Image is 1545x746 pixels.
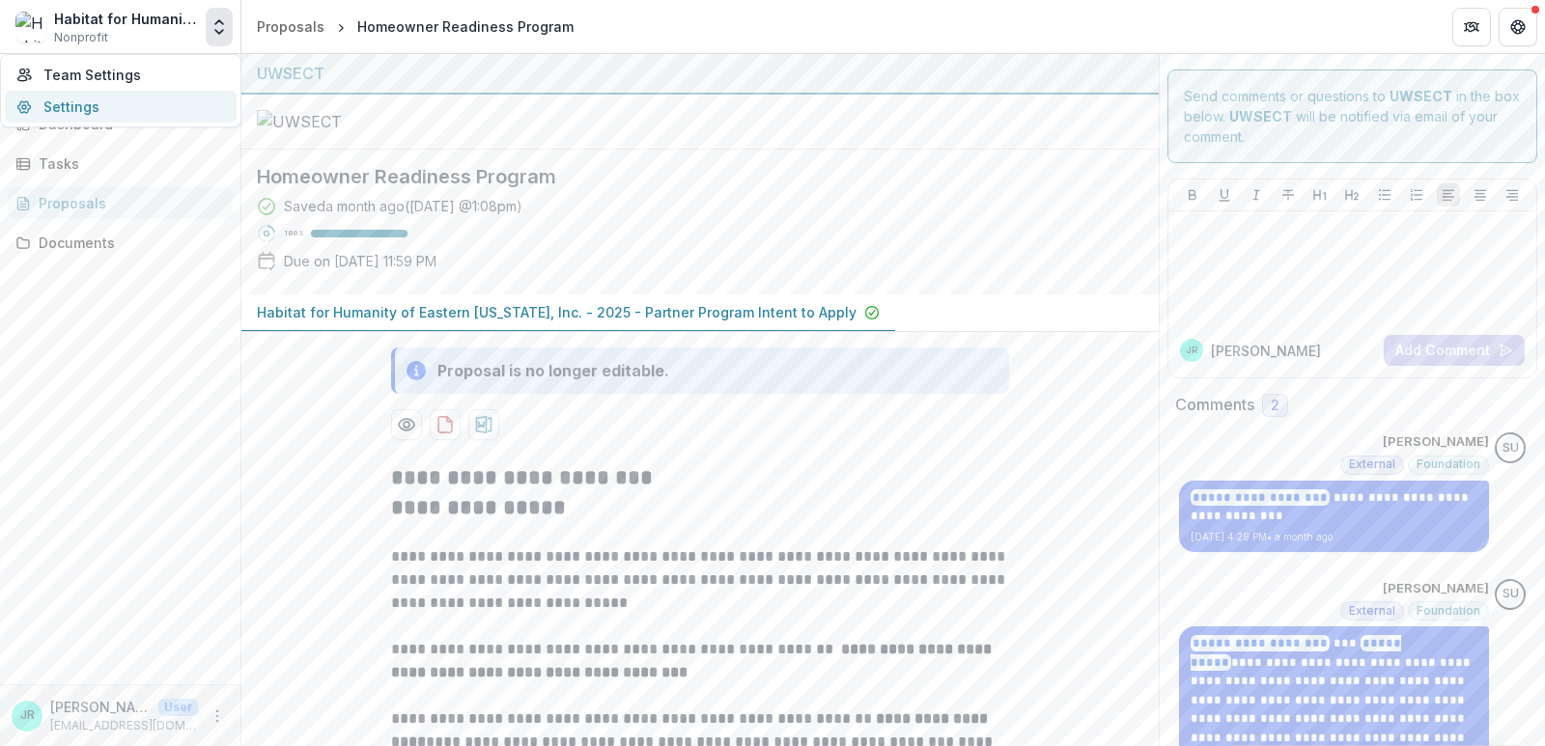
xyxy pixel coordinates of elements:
[284,251,436,271] p: Due on [DATE] 11:59 PM
[391,409,422,440] button: Preview dc4c44a3-3588-433f-ac56-730e7fcaa968-0.pdf
[50,697,151,717] p: [PERSON_NAME]
[468,409,499,440] button: download-proposal
[1271,398,1279,414] span: 2
[8,187,233,219] a: Proposals
[1390,88,1452,104] strong: UWSECT
[158,699,198,716] p: User
[257,110,450,133] img: UWSECT
[430,409,461,440] button: download-proposal
[1384,335,1525,366] button: Add Comment
[257,62,1143,85] div: UWSECT
[257,302,857,322] p: Habitat for Humanity of Eastern [US_STATE], Inc. - 2025 - Partner Program Intent to Apply
[206,8,233,46] button: Open entity switcher
[1499,8,1537,46] button: Get Help
[1373,183,1396,207] button: Bullet List
[1213,183,1236,207] button: Underline
[437,359,669,382] div: Proposal is no longer editable.
[1191,530,1477,544] p: [DATE] 4:29 PM • a month ago
[39,233,217,253] div: Documents
[357,16,574,37] div: Homeowner Readiness Program
[284,227,303,240] p: 100 %
[15,12,46,42] img: Habitat for Humanity of Eastern Connecticut, Inc.
[1503,442,1519,455] div: Scott Umbel
[1469,183,1492,207] button: Align Center
[39,153,217,174] div: Tasks
[1229,108,1292,124] strong: UWSECT
[257,165,1112,188] h2: Homeowner Readiness Program
[1349,604,1395,618] span: External
[1452,8,1491,46] button: Partners
[206,705,229,728] button: More
[1417,457,1480,471] span: Foundation
[1503,588,1519,600] div: Scott Umbel
[1181,183,1204,207] button: Bold
[1417,604,1480,618] span: Foundation
[257,16,324,37] div: Proposals
[1308,183,1332,207] button: Heading 1
[1349,457,1395,471] span: External
[1383,432,1489,452] p: [PERSON_NAME]
[8,227,233,259] a: Documents
[249,13,581,41] nav: breadcrumb
[1167,69,1537,163] div: Send comments or questions to in the box below. will be notified via email of your comment.
[1383,579,1489,598] p: [PERSON_NAME]
[1277,183,1300,207] button: Strike
[1437,183,1460,207] button: Align Left
[1186,345,1197,355] div: Jacqueline Richter
[284,196,522,216] div: Saved a month ago ( [DATE] @ 1:08pm )
[1501,183,1524,207] button: Align Right
[249,13,332,41] a: Proposals
[54,29,108,46] span: Nonprofit
[1211,341,1321,361] p: [PERSON_NAME]
[1405,183,1428,207] button: Ordered List
[54,9,198,29] div: Habitat for Humanity of Eastern [US_STATE], Inc.
[1175,396,1254,414] h2: Comments
[39,193,217,213] div: Proposals
[1340,183,1363,207] button: Heading 2
[8,148,233,180] a: Tasks
[50,717,198,734] p: [EMAIL_ADDRESS][DOMAIN_NAME]
[20,709,35,722] div: Jacqueline Richter
[1245,183,1268,207] button: Italicize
